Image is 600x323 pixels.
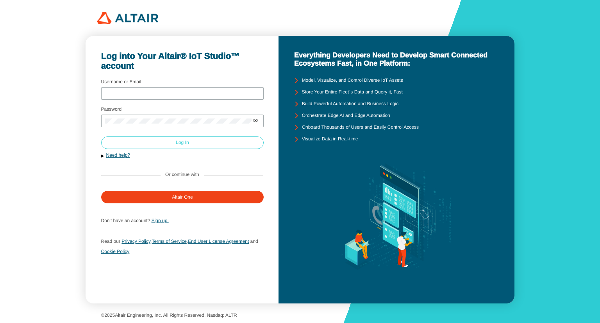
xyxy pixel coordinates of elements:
[101,152,264,159] button: Need help?
[101,249,130,254] a: Cookie Policy
[302,90,403,95] unity-typography: Store Your Entire Fleet`s Data and Query it, Fast
[101,51,264,71] unity-typography: Log into Your Altair® IoT Studio™ account
[101,236,264,257] p: , ,
[165,172,199,178] label: Or continue with
[104,312,115,318] span: 2025
[101,239,120,244] span: Read our
[330,145,463,288] img: background.svg
[101,106,122,112] label: Password
[302,78,403,83] unity-typography: Model, Visualize, and Control Diverse IoT Assets
[97,12,158,24] img: 320px-Altair_logo.png
[302,101,398,107] unity-typography: Build Powerful Automation and Business Logic
[101,313,499,318] p: © Altair Engineering, Inc. All Rights Reserved. Nasdaq: ALTR
[294,51,499,67] unity-typography: Everything Developers Need to Develop Smart Connected Ecosystems Fast, in One Platform:
[152,218,169,223] a: Sign up.
[152,239,186,244] a: Terms of Service
[101,79,141,84] label: Username or Email
[106,153,130,158] a: Need help?
[302,113,390,118] unity-typography: Orchestrate Edge AI and Edge Automation
[101,218,150,223] span: Don't have an account?
[302,125,419,130] unity-typography: Onboard Thousands of Users and Easily Control Access
[188,239,249,244] a: End User License Agreement
[302,136,358,142] unity-typography: Visualize Data in Real-time
[250,239,258,244] span: and
[121,239,150,244] a: Privacy Policy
